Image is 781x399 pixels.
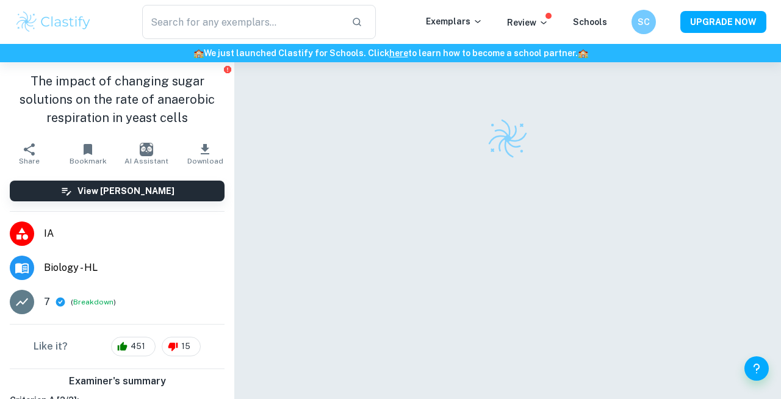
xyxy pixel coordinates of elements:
[389,48,408,58] a: here
[680,11,766,33] button: UPGRADE NOW
[111,337,156,356] div: 451
[632,10,656,34] button: SC
[19,157,40,165] span: Share
[34,339,68,354] h6: Like it?
[637,15,651,29] h6: SC
[71,297,116,308] span: ( )
[426,15,483,28] p: Exemplars
[193,48,204,58] span: 🏫
[124,340,152,353] span: 451
[162,337,201,356] div: 15
[70,157,107,165] span: Bookmark
[117,137,176,171] button: AI Assistant
[73,297,113,307] button: Breakdown
[486,117,529,160] img: Clastify logo
[507,16,549,29] p: Review
[44,226,225,241] span: IA
[10,72,225,127] h1: The impact of changing sugar solutions on the rate of anaerobic respiration in yeast cells
[223,65,232,74] button: Report issue
[578,48,588,58] span: 🏫
[2,46,779,60] h6: We just launched Clastify for Schools. Click to learn how to become a school partner.
[142,5,342,39] input: Search for any exemplars...
[15,10,92,34] img: Clastify logo
[59,137,117,171] button: Bookmark
[140,143,153,156] img: AI Assistant
[77,184,175,198] h6: View [PERSON_NAME]
[44,261,225,275] span: Biology - HL
[44,295,50,309] p: 7
[176,137,234,171] button: Download
[187,157,223,165] span: Download
[573,17,607,27] a: Schools
[124,157,168,165] span: AI Assistant
[10,181,225,201] button: View [PERSON_NAME]
[744,356,769,381] button: Help and Feedback
[175,340,197,353] span: 15
[5,374,229,389] h6: Examiner's summary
